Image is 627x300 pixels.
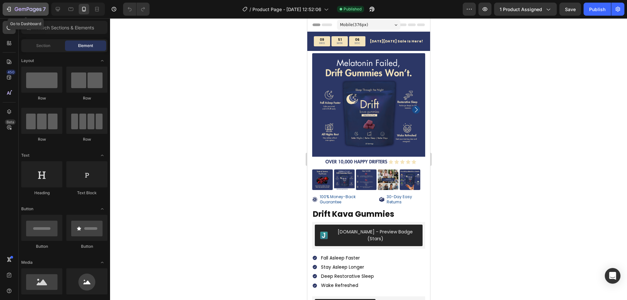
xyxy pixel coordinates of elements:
[21,21,107,34] input: Search Sections & Elements
[97,257,107,268] span: Toggle open
[494,3,557,16] button: 1 product assigned
[21,152,29,158] span: Text
[6,70,16,75] div: 450
[36,43,50,49] span: Section
[8,281,68,296] button: Kaching Bundles
[3,3,49,16] button: 7
[584,3,611,16] button: Publish
[97,150,107,161] span: Toggle open
[252,6,321,13] span: Product Page - [DATE] 12:52:06
[66,136,107,142] div: Row
[605,268,620,284] div: Open Intercom Messenger
[21,136,62,142] div: Row
[589,6,605,13] div: Publish
[66,244,107,249] div: Button
[565,7,576,12] span: Save
[249,6,251,13] span: /
[21,260,33,265] span: Media
[21,58,34,64] span: Layout
[43,5,46,13] p: 7
[66,190,107,196] div: Text Block
[97,204,107,214] span: Toggle open
[21,244,62,249] div: Button
[21,95,62,101] div: Row
[66,95,107,101] div: Row
[21,190,62,196] div: Heading
[21,206,33,212] span: Button
[97,55,107,66] span: Toggle open
[559,3,581,16] button: Save
[5,119,16,125] div: Beta
[307,18,430,300] iframe: Design area
[344,6,362,12] span: Published
[78,43,93,49] span: Element
[500,6,542,13] span: 1 product assigned
[123,3,150,16] div: Undo/Redo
